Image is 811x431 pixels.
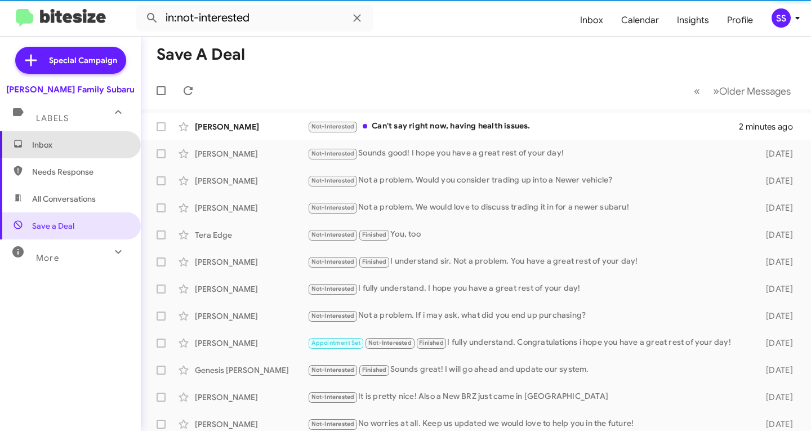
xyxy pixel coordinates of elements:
[195,202,308,214] div: [PERSON_NAME]
[687,79,707,103] button: Previous
[713,84,719,98] span: »
[311,285,355,292] span: Not-Interested
[762,8,799,28] button: SS
[753,337,802,349] div: [DATE]
[753,419,802,430] div: [DATE]
[311,366,355,374] span: Not-Interested
[753,256,802,268] div: [DATE]
[308,336,753,349] div: I fully understand. Congratulations i hope you have a great rest of your day!
[753,229,802,241] div: [DATE]
[772,8,791,28] div: SS
[32,220,74,232] span: Save a Deal
[753,175,802,186] div: [DATE]
[753,202,802,214] div: [DATE]
[195,337,308,349] div: [PERSON_NAME]
[308,255,753,268] div: I understand sir. Not a problem. You have a great rest of your day!
[49,55,117,66] span: Special Campaign
[195,419,308,430] div: [PERSON_NAME]
[362,366,387,374] span: Finished
[308,201,753,214] div: Not a problem. We would love to discuss trading it in for a newer subaru!
[753,310,802,322] div: [DATE]
[308,417,753,430] div: No worries at all. Keep us updated we would love to help you in the future!
[195,392,308,403] div: [PERSON_NAME]
[195,121,308,132] div: [PERSON_NAME]
[311,312,355,319] span: Not-Interested
[719,85,791,97] span: Older Messages
[195,256,308,268] div: [PERSON_NAME]
[311,204,355,211] span: Not-Interested
[32,139,128,150] span: Inbox
[419,339,444,346] span: Finished
[15,47,126,74] a: Special Campaign
[195,310,308,322] div: [PERSON_NAME]
[308,390,753,403] div: It is pretty nice! Also a New BRZ just came in [GEOGRAPHIC_DATA]
[753,148,802,159] div: [DATE]
[694,84,700,98] span: «
[362,258,387,265] span: Finished
[195,229,308,241] div: Tera Edge
[718,4,762,37] a: Profile
[311,258,355,265] span: Not-Interested
[668,4,718,37] a: Insights
[311,150,355,157] span: Not-Interested
[308,228,753,241] div: You, too
[753,365,802,376] div: [DATE]
[36,113,69,123] span: Labels
[195,148,308,159] div: [PERSON_NAME]
[308,282,753,295] div: I fully understand. I hope you have a great rest of your day!
[32,193,96,205] span: All Conversations
[688,79,797,103] nav: Page navigation example
[195,283,308,295] div: [PERSON_NAME]
[308,120,739,133] div: Can't say right now, having health issues.
[311,339,361,346] span: Appointment Set
[368,339,412,346] span: Not-Interested
[308,363,753,376] div: Sounds great! I will go ahead and update our system.
[571,4,612,37] a: Inbox
[308,174,753,187] div: Not a problem. Would you consider trading up into a Newer vehicle?
[311,420,355,428] span: Not-Interested
[32,166,128,177] span: Needs Response
[195,365,308,376] div: Genesis [PERSON_NAME]
[195,175,308,186] div: [PERSON_NAME]
[311,231,355,238] span: Not-Interested
[157,46,245,64] h1: Save a Deal
[36,253,59,263] span: More
[311,393,355,401] span: Not-Interested
[6,84,135,95] div: [PERSON_NAME] Family Subaru
[311,123,355,130] span: Not-Interested
[308,309,753,322] div: Not a problem. If i may ask, what did you end up purchasing?
[311,177,355,184] span: Not-Interested
[308,147,753,160] div: Sounds good! I hope you have a great rest of your day!
[362,231,387,238] span: Finished
[706,79,797,103] button: Next
[753,283,802,295] div: [DATE]
[739,121,802,132] div: 2 minutes ago
[753,392,802,403] div: [DATE]
[612,4,668,37] a: Calendar
[136,5,373,32] input: Search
